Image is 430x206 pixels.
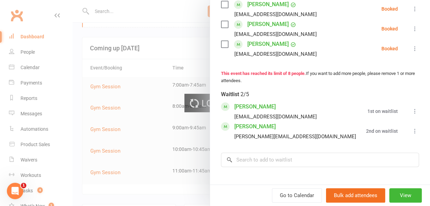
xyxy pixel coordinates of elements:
div: [EMAIL_ADDRESS][DOMAIN_NAME] [234,112,317,121]
a: [PERSON_NAME] [234,121,276,132]
div: Booked [381,26,398,31]
a: [PERSON_NAME] [234,101,276,112]
div: Waitlist [221,90,249,99]
div: If you want to add more people, please remove 1 or more attendees. [221,70,419,85]
div: 2/5 [240,90,249,99]
div: [EMAIL_ADDRESS][DOMAIN_NAME] [234,30,317,39]
a: [PERSON_NAME] [247,19,289,30]
button: Bulk add attendees [326,188,385,203]
a: Go to Calendar [272,188,322,203]
strong: This event has reached its limit of 8 people. [221,71,306,76]
input: Search to add to waitlist [221,153,419,167]
div: [EMAIL_ADDRESS][DOMAIN_NAME] [234,10,317,19]
button: View [389,188,422,203]
a: [PERSON_NAME] [247,39,289,50]
div: Booked [381,7,398,11]
div: [EMAIL_ADDRESS][DOMAIN_NAME] [234,50,317,59]
iframe: Intercom live chat [7,183,23,199]
div: 1st on waitlist [367,109,398,114]
div: 2nd on waitlist [366,129,398,133]
div: [PERSON_NAME][EMAIL_ADDRESS][DOMAIN_NAME] [234,132,356,141]
div: Booked [381,46,398,51]
span: 1 [21,183,26,188]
